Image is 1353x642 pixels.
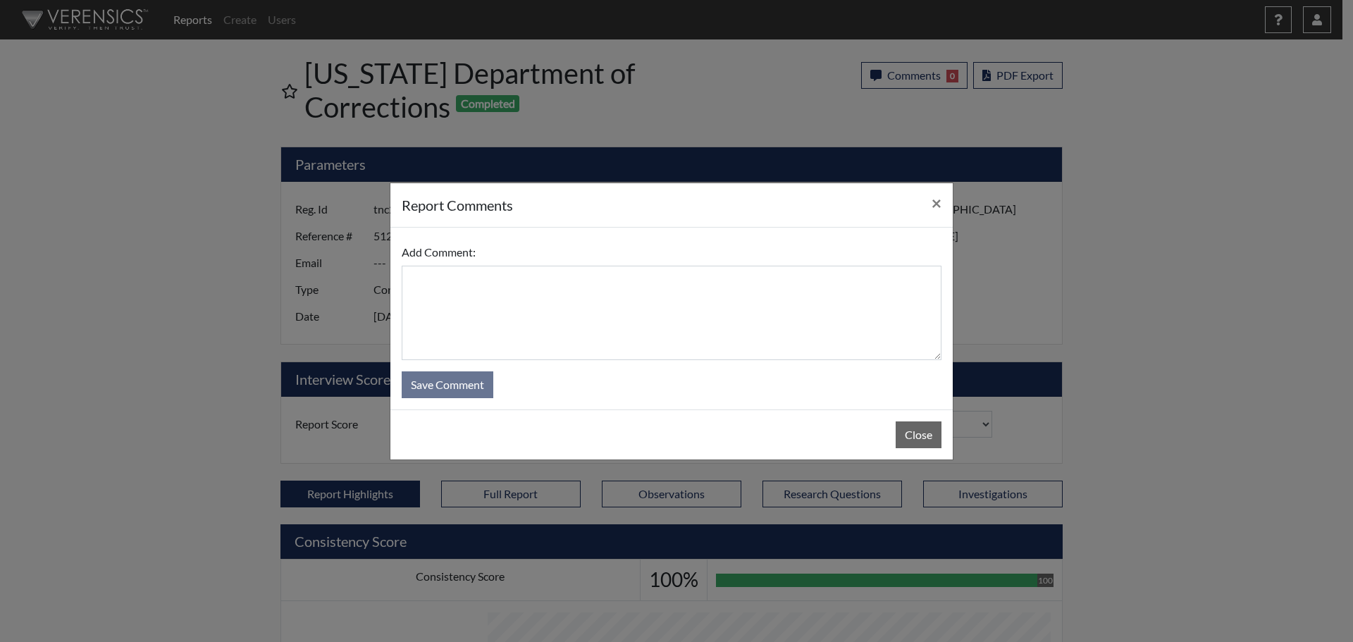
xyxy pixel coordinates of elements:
button: Save Comment [402,371,493,398]
button: Close [920,183,953,223]
button: Close [896,421,941,448]
label: Add Comment: [402,239,476,266]
h5: report Comments [402,195,513,216]
span: × [932,192,941,213]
